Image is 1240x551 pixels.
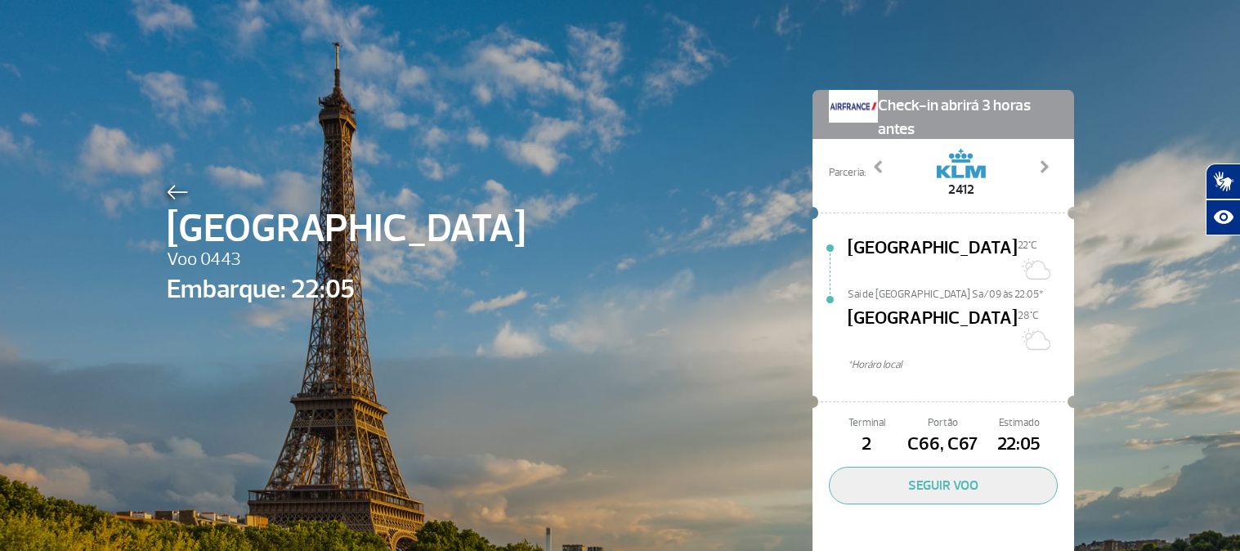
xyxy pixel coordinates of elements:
span: Terminal [829,415,905,431]
span: 2412 [937,180,986,199]
span: 22°C [1018,239,1037,252]
span: Voo 0443 [167,246,526,274]
span: Estimado [981,415,1057,431]
span: Check-in abrirá 3 horas antes [878,90,1058,141]
span: 28°C [1018,309,1039,322]
div: Plugin de acessibilidade da Hand Talk. [1206,164,1240,235]
span: Sai de [GEOGRAPHIC_DATA] Sa/09 às 22:05* [848,287,1074,298]
span: *Horáro local [848,357,1074,373]
button: Abrir recursos assistivos. [1206,199,1240,235]
span: Portão [905,415,981,431]
span: [GEOGRAPHIC_DATA] [848,235,1018,287]
span: [GEOGRAPHIC_DATA] [167,199,526,258]
img: Sol com muitas nuvens [1018,323,1050,356]
span: Parceria: [829,165,866,181]
span: 22:05 [981,431,1057,459]
span: C66, C67 [905,431,981,459]
span: Embarque: 22:05 [167,270,526,309]
button: Abrir tradutor de língua de sinais. [1206,164,1240,199]
span: 2 [829,431,905,459]
button: SEGUIR VOO [829,467,1058,504]
span: [GEOGRAPHIC_DATA] [848,305,1018,357]
img: Sol com algumas nuvens [1018,253,1050,285]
